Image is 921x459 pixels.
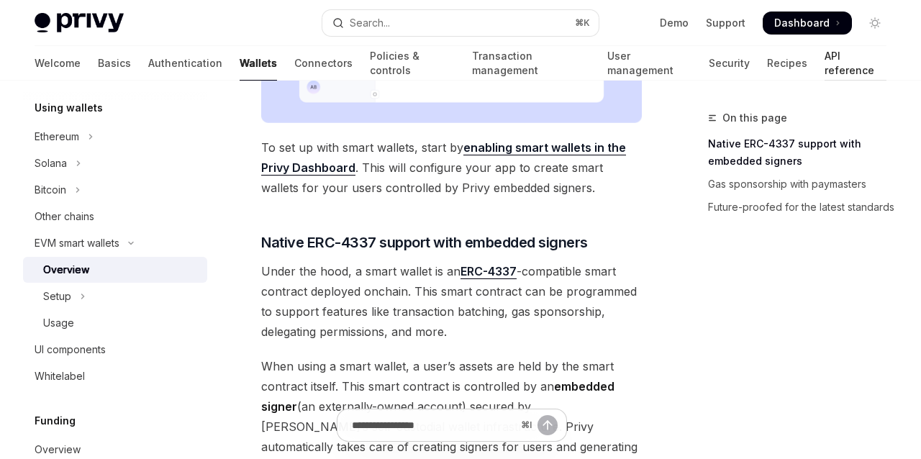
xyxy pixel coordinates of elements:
[767,46,807,81] a: Recipes
[722,109,787,127] span: On this page
[350,14,390,32] div: Search...
[35,368,85,385] div: Whitelabel
[607,46,691,81] a: User management
[23,177,207,203] button: Toggle Bitcoin section
[706,16,745,30] a: Support
[35,99,103,117] h5: Using wallets
[23,257,207,283] a: Overview
[261,140,626,176] a: enabling smart wallets in the Privy Dashboard
[35,13,124,33] img: light logo
[537,415,558,435] button: Send message
[23,310,207,336] a: Usage
[774,16,830,30] span: Dashboard
[240,46,277,81] a: Wallets
[23,124,207,150] button: Toggle Ethereum section
[261,232,588,253] span: Native ERC-4337 support with embedded signers
[23,204,207,229] a: Other chains
[35,181,66,199] div: Bitcoin
[35,235,119,252] div: EVM smart wallets
[23,337,207,363] a: UI components
[98,46,131,81] a: Basics
[35,441,81,458] div: Overview
[708,132,898,173] a: Native ERC-4337 support with embedded signers
[43,314,74,332] div: Usage
[148,46,222,81] a: Authentication
[23,150,207,176] button: Toggle Solana section
[35,341,106,358] div: UI components
[322,10,599,36] button: Open search
[35,128,79,145] div: Ethereum
[660,16,689,30] a: Demo
[763,12,852,35] a: Dashboard
[863,12,886,35] button: Toggle dark mode
[23,363,207,389] a: Whitelabel
[294,46,353,81] a: Connectors
[43,288,71,305] div: Setup
[35,46,81,81] a: Welcome
[352,409,515,441] input: Ask a question...
[370,46,455,81] a: Policies & controls
[35,412,76,430] h5: Funding
[23,283,207,309] button: Toggle Setup section
[708,173,898,196] a: Gas sponsorship with paymasters
[708,196,898,219] a: Future-proofed for the latest standards
[23,230,207,256] button: Toggle EVM smart wallets section
[43,261,89,278] div: Overview
[261,261,642,342] span: Under the hood, a smart wallet is an -compatible smart contract deployed onchain. This smart cont...
[261,137,642,198] span: To set up with smart wallets, start by . This will configure your app to create smart wallets for...
[709,46,750,81] a: Security
[472,46,590,81] a: Transaction management
[575,17,590,29] span: ⌘ K
[825,46,886,81] a: API reference
[460,264,517,279] a: ERC-4337
[35,208,94,225] div: Other chains
[35,155,67,172] div: Solana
